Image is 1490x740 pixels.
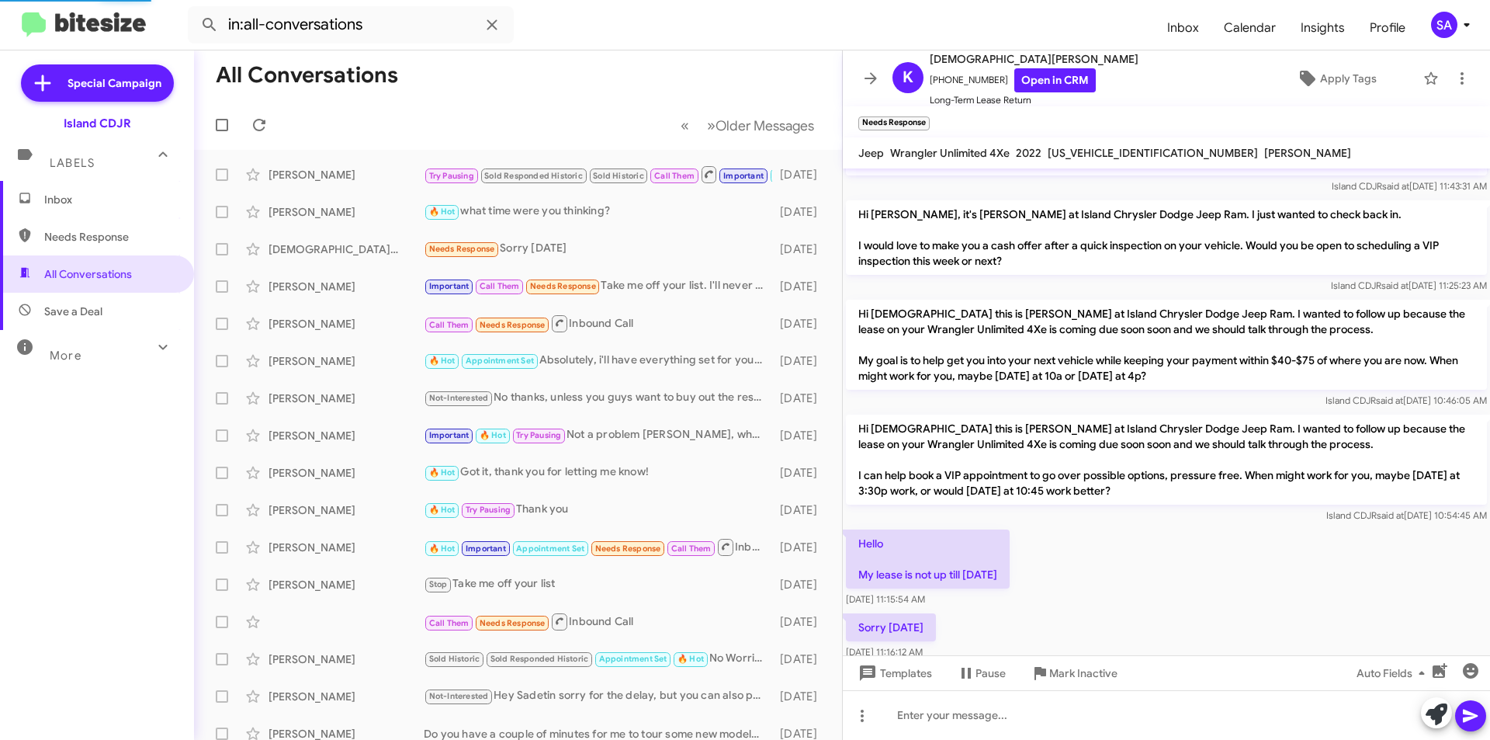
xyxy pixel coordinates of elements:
[1376,394,1403,406] span: said at
[50,349,81,363] span: More
[1382,180,1409,192] span: said at
[846,613,936,641] p: Sorry [DATE]
[269,502,424,518] div: [PERSON_NAME]
[480,618,546,628] span: Needs Response
[671,544,712,554] span: Call Them
[429,467,456,478] span: 🔥 Hot
[466,505,511,515] span: Try Pausing
[44,266,132,282] span: All Conversations
[424,650,772,668] div: No Worries, I will make sure to have everything ready by the time they arrive! Safe travels!
[1377,509,1404,521] span: said at
[44,192,176,207] span: Inbox
[707,116,716,135] span: »
[772,540,830,555] div: [DATE]
[44,229,176,245] span: Needs Response
[269,316,424,332] div: [PERSON_NAME]
[269,428,424,443] div: [PERSON_NAME]
[1320,64,1377,92] span: Apply Tags
[1211,5,1288,50] a: Calendar
[593,171,644,181] span: Sold Historic
[424,314,772,333] div: Inbound Call
[677,654,704,664] span: 🔥 Hot
[516,544,584,554] span: Appointment Set
[429,430,470,440] span: Important
[944,659,1018,687] button: Pause
[269,540,424,555] div: [PERSON_NAME]
[269,279,424,294] div: [PERSON_NAME]
[516,430,561,440] span: Try Pausing
[846,300,1487,390] p: Hi [DEMOGRAPHIC_DATA] this is [PERSON_NAME] at Island Chrysler Dodge Jeep Ram. I wanted to follow...
[1344,659,1443,687] button: Auto Fields
[1331,280,1487,291] span: Island CDJR [DATE] 11:25:23 AM
[772,502,830,518] div: [DATE]
[429,654,480,664] span: Sold Historic
[723,171,764,181] span: Important
[429,244,495,254] span: Needs Response
[846,415,1487,505] p: Hi [DEMOGRAPHIC_DATA] this is [PERSON_NAME] at Island Chrysler Dodge Jeep Ram. I wanted to follow...
[269,167,424,182] div: [PERSON_NAME]
[429,618,470,628] span: Call Them
[930,92,1138,108] span: Long-Term Lease Return
[1155,5,1211,50] a: Inbox
[1357,5,1418,50] a: Profile
[975,659,1006,687] span: Pause
[269,465,424,481] div: [PERSON_NAME]
[269,204,424,220] div: [PERSON_NAME]
[1288,5,1357,50] a: Insights
[1326,509,1487,521] span: Island CDJR [DATE] 10:54:45 AM
[466,356,534,366] span: Appointment Set
[772,651,830,667] div: [DATE]
[424,687,772,705] div: Hey Sadetin sorry for the delay, but you can also put it on order or get into a 2025 model, which...
[1325,394,1487,406] span: Island CDJR [DATE] 10:46:05 AM
[429,579,448,589] span: Stop
[654,171,695,181] span: Call Them
[424,464,772,481] div: Got it, thank you for letting me know!
[429,356,456,366] span: 🔥 Hot
[1418,12,1473,38] button: SA
[424,426,772,444] div: Not a problem [PERSON_NAME], whatever time might work for you feel free to reach out!
[1256,64,1415,92] button: Apply Tags
[672,109,823,141] nav: Page navigation example
[1049,659,1117,687] span: Mark Inactive
[858,116,930,130] small: Needs Response
[1381,280,1409,291] span: said at
[903,65,913,90] span: K
[846,646,923,658] span: [DATE] 11:16:12 AM
[424,240,772,258] div: Sorry [DATE]
[698,109,823,141] button: Next
[269,353,424,369] div: [PERSON_NAME]
[216,63,398,88] h1: All Conversations
[429,393,489,403] span: Not-Interested
[530,281,596,291] span: Needs Response
[269,577,424,592] div: [PERSON_NAME]
[1018,659,1130,687] button: Mark Inactive
[846,593,925,605] span: [DATE] 11:15:54 AM
[772,391,830,406] div: [DATE]
[484,171,583,181] span: Sold Responded Historic
[855,659,932,687] span: Templates
[466,544,506,554] span: Important
[772,167,830,182] div: [DATE]
[930,68,1138,92] span: [PHONE_NUMBER]
[1332,180,1487,192] span: Island CDJR [DATE] 11:43:31 AM
[21,64,174,102] a: Special Campaign
[424,277,772,295] div: Take me off your list. I'll never come by to have someone waste my time. If you want to provide a...
[269,689,424,704] div: [PERSON_NAME]
[772,465,830,481] div: [DATE]
[50,156,95,170] span: Labels
[595,544,661,554] span: Needs Response
[1357,659,1431,687] span: Auto Fields
[429,207,456,217] span: 🔥 Hot
[424,537,772,557] div: Inbound Call
[269,651,424,667] div: [PERSON_NAME]
[480,281,520,291] span: Call Them
[64,116,131,131] div: Island CDJR
[772,316,830,332] div: [DATE]
[424,575,772,593] div: Take me off your list
[429,505,456,515] span: 🔥 Hot
[480,430,506,440] span: 🔥 Hot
